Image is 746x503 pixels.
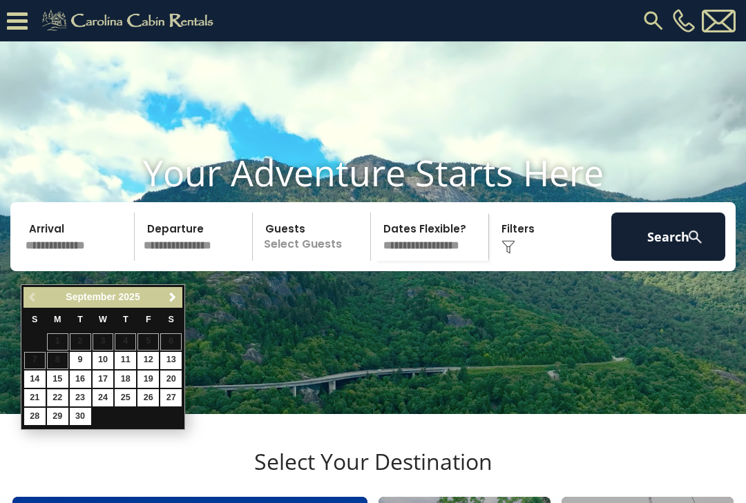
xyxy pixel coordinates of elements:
[70,352,91,369] a: 9
[115,371,136,388] a: 18
[70,371,91,388] a: 16
[54,315,61,324] span: Monday
[32,315,37,324] span: Sunday
[160,371,182,388] a: 20
[24,408,46,425] a: 28
[70,389,91,406] a: 23
[70,408,91,425] a: 30
[47,371,68,388] a: 15
[137,371,159,388] a: 19
[257,213,370,261] p: Select Guests
[66,291,115,302] span: September
[160,352,182,369] a: 13
[137,389,159,406] a: 26
[10,151,736,194] h1: Your Adventure Starts Here
[641,8,666,33] img: search-regular.svg
[93,389,114,406] a: 24
[167,292,178,303] span: Next
[146,315,151,324] span: Friday
[35,7,225,34] img: Khaki-logo.png
[10,448,736,497] h3: Select Your Destination
[501,240,515,254] img: filter--v1.png
[47,408,68,425] a: 29
[160,389,182,406] a: 27
[119,291,140,302] span: 2025
[47,389,68,406] a: 22
[687,228,704,246] img: search-regular-white.png
[24,371,46,388] a: 14
[611,213,725,261] button: Search
[137,352,159,369] a: 12
[115,352,136,369] a: 11
[93,352,114,369] a: 10
[115,389,136,406] a: 25
[77,315,83,324] span: Tuesday
[93,371,114,388] a: 17
[669,9,698,32] a: [PHONE_NUMBER]
[169,315,174,324] span: Saturday
[99,315,107,324] span: Wednesday
[123,315,128,324] span: Thursday
[164,289,181,306] a: Next
[24,389,46,406] a: 21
